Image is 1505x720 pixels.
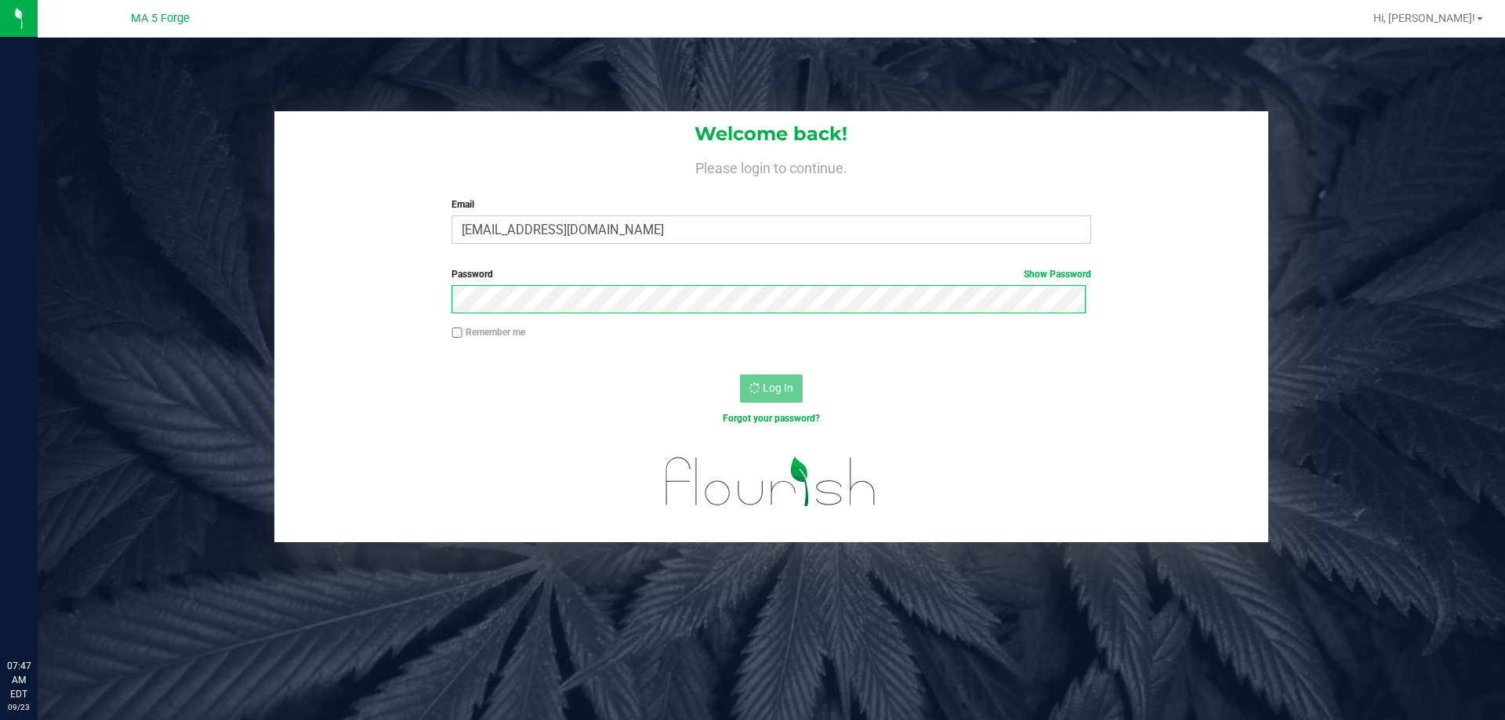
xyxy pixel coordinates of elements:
[740,374,803,403] button: Log In
[451,197,1090,212] label: Email
[7,701,31,713] p: 09/23
[1024,269,1091,280] a: Show Password
[1373,12,1475,24] span: Hi, [PERSON_NAME]!
[451,269,493,280] span: Password
[451,325,525,339] label: Remember me
[451,327,462,338] input: Remember me
[647,442,895,522] img: flourish_logo.svg
[7,659,31,701] p: 07:47 AM EDT
[274,157,1268,175] h4: Please login to continue.
[274,124,1268,144] h1: Welcome back!
[723,413,820,424] a: Forgot your password?
[131,12,190,25] span: MA 5 Forge
[763,382,793,394] span: Log In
